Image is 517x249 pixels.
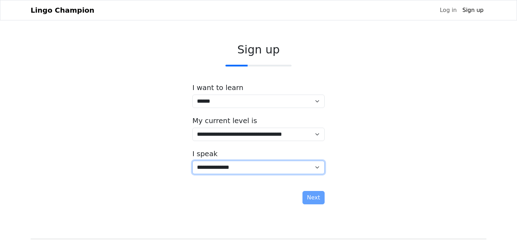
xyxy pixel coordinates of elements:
h2: Sign up [192,43,325,56]
label: I want to learn [192,83,243,92]
label: My current level is [192,116,257,125]
a: Lingo Champion [31,3,94,17]
a: Sign up [460,3,486,17]
label: I speak [192,149,218,158]
a: Log in [437,3,459,17]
